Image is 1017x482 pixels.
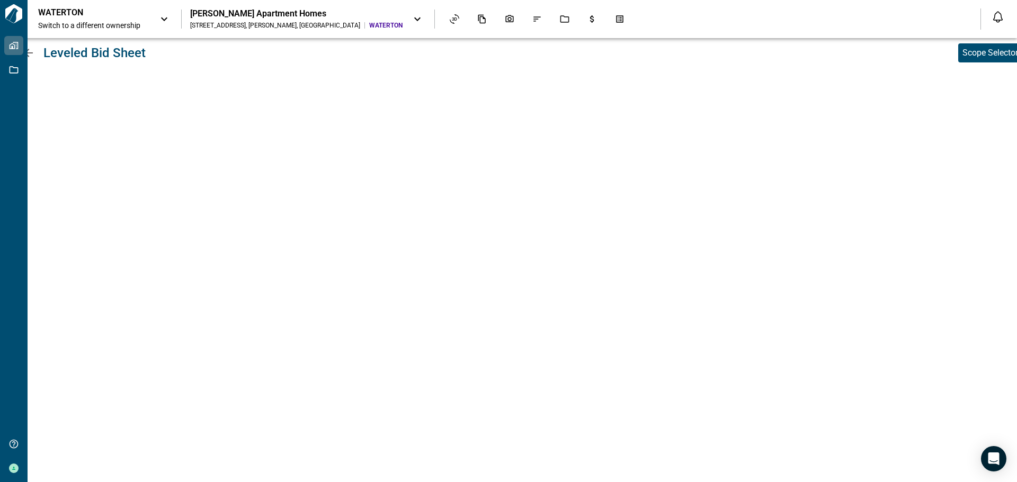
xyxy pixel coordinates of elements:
[190,21,360,30] div: [STREET_ADDRESS] , [PERSON_NAME] , [GEOGRAPHIC_DATA]
[554,10,576,28] div: Jobs
[498,10,521,28] div: Photos
[38,20,149,31] span: Switch to a different ownership
[581,10,603,28] div: Budgets
[369,21,403,30] span: WATERTON
[609,10,631,28] div: Takeoff Center
[526,10,548,28] div: Issues & Info
[471,10,493,28] div: Documents
[981,446,1006,471] div: Open Intercom Messenger
[43,46,146,60] span: Leveled Bid Sheet
[989,8,1006,25] button: Open notification feed
[443,10,466,28] div: Asset View
[38,7,133,18] p: WATERTON
[190,8,403,19] div: [PERSON_NAME] Apartment Homes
